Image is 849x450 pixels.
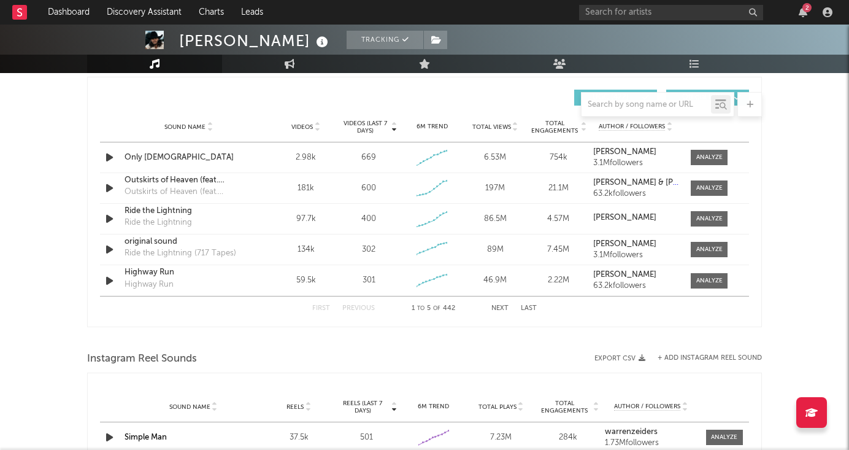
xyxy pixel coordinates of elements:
span: Videos (last 7 days) [340,120,390,134]
a: Ride the Lightning [125,205,253,217]
div: Highway Run [125,279,174,291]
span: of [433,306,440,311]
strong: [PERSON_NAME] [593,240,656,248]
input: Search by song name or URL [582,100,711,110]
div: 3.1M followers [593,251,678,260]
div: 89M [467,244,524,256]
a: Only [DEMOGRAPHIC_DATA] [125,152,253,164]
span: Sound Name [169,403,210,411]
div: 302 [362,244,375,256]
div: 400 [361,213,376,225]
button: + Add Instagram Reel Sound [658,355,762,362]
a: Outskirts of Heaven (feat. [PERSON_NAME]) [125,174,253,187]
div: 2.22M [530,274,587,287]
span: Videos [291,123,313,131]
strong: [PERSON_NAME] [593,214,656,222]
div: 6M Trend [403,402,464,411]
strong: [PERSON_NAME] [593,271,656,279]
div: + Add Instagram Reel Sound [645,355,762,362]
strong: warrenzeiders [605,428,658,436]
span: Reels [286,403,304,411]
div: 97.7k [277,213,334,225]
div: Ride the Lightning [125,217,192,229]
div: 301 [363,274,375,287]
strong: [PERSON_NAME] [593,148,656,156]
div: 1 5 442 [399,301,467,316]
div: 754k [530,152,587,164]
button: Tracking [347,31,423,49]
button: Official(20) [666,90,749,106]
div: Ride the Lightning (717 Tapes) [125,247,236,260]
div: 669 [361,152,376,164]
div: 4.57M [530,213,587,225]
a: [PERSON_NAME] [593,240,678,249]
a: [PERSON_NAME] [593,148,678,157]
div: 63.2k followers [593,282,678,290]
input: Search for artists [579,5,763,20]
div: 37.5k [268,432,329,444]
div: 197M [467,182,524,195]
a: [PERSON_NAME] [593,214,678,222]
span: Total Engagements [530,120,580,134]
a: [PERSON_NAME] & [PERSON_NAME] [593,179,678,187]
span: Reels (last 7 days) [336,400,390,414]
div: 63.2k followers [593,190,678,198]
div: 600 [361,182,376,195]
button: Previous [342,305,375,312]
div: 86.5M [467,213,524,225]
span: to [417,306,424,311]
span: Total Views [472,123,511,131]
div: 3.1M followers [593,159,678,168]
div: 501 [336,432,397,444]
div: 7.23M [471,432,532,444]
button: UGC(422) [574,90,657,106]
button: 2 [799,7,807,17]
div: 2 [802,3,812,12]
a: warrenzeiders [605,428,697,436]
div: 7.45M [530,244,587,256]
div: 2.98k [277,152,334,164]
strong: [PERSON_NAME] & [PERSON_NAME] [593,179,729,187]
span: Total Plays [478,403,517,411]
a: Highway Run [125,266,253,279]
div: 284k [538,432,599,444]
button: First [312,305,330,312]
button: Export CSV [594,355,645,362]
button: Last [521,305,537,312]
div: 46.9M [467,274,524,287]
a: [PERSON_NAME] [593,271,678,279]
div: 59.5k [277,274,334,287]
span: Author / Followers [599,123,665,131]
div: 6M Trend [404,122,461,131]
span: Sound Name [164,123,206,131]
div: 1.73M followers [605,439,697,448]
span: Instagram Reel Sounds [87,352,197,367]
button: Next [491,305,509,312]
div: 181k [277,182,334,195]
span: Total Engagements [538,400,592,414]
div: Outskirts of Heaven (feat. [PERSON_NAME]) [125,186,253,198]
div: [PERSON_NAME] [179,31,331,51]
div: 134k [277,244,334,256]
div: 21.1M [530,182,587,195]
span: Author / Followers [614,403,680,411]
div: 6.53M [467,152,524,164]
a: Simple Man [125,433,167,441]
a: original sound [125,236,253,248]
